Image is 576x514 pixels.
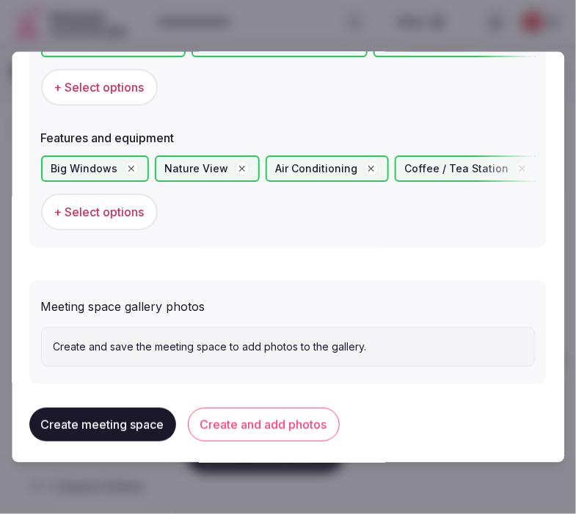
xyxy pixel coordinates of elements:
[41,293,535,316] div: Meeting space gallery photos
[41,194,158,231] button: + Select options
[41,133,535,144] label: Features and equipment
[188,408,340,442] button: Create and add photos
[29,408,176,442] button: Create meeting space
[395,156,540,183] div: Coffee / Tea Station
[54,340,522,355] p: Create and save the meeting space to add photos to the gallery.
[54,205,145,221] span: + Select options
[266,156,389,183] div: Air Conditioning
[155,156,260,183] div: Nature View
[41,156,149,183] div: Big Windows
[54,79,145,95] span: + Select options
[41,69,158,106] button: + Select options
